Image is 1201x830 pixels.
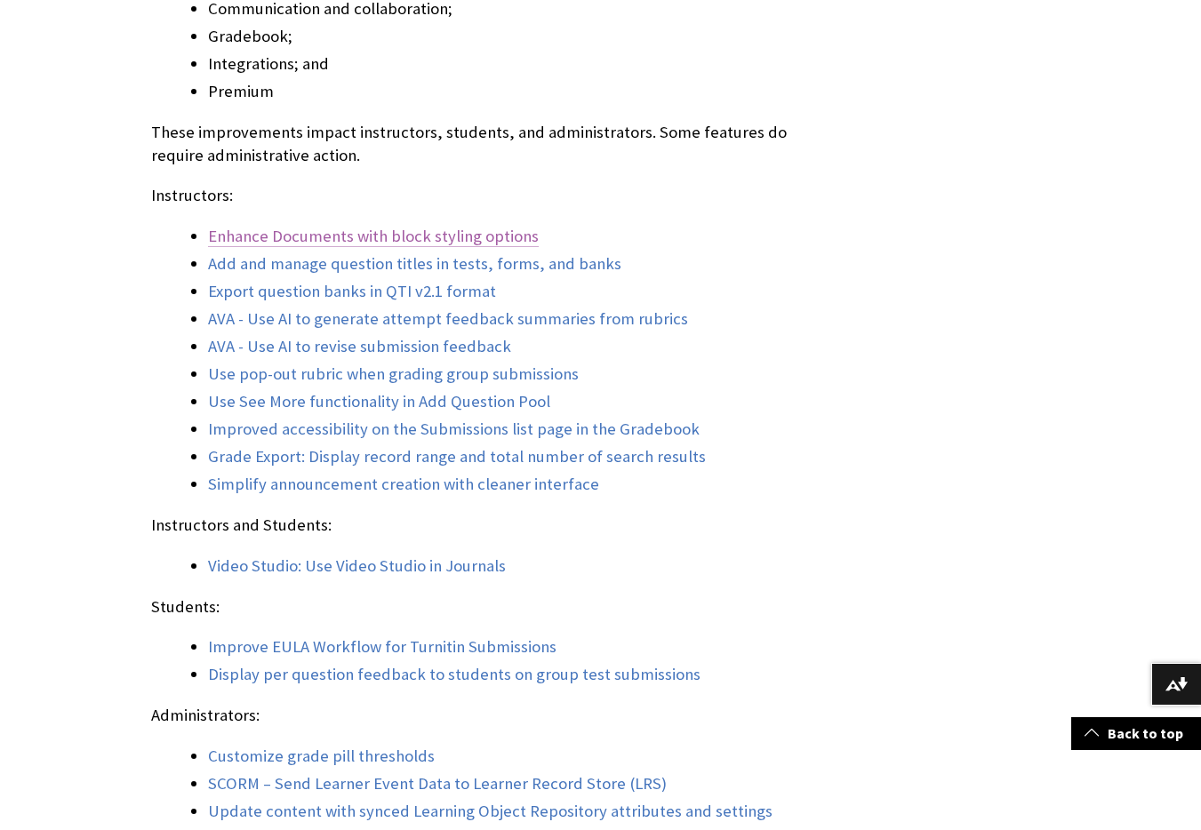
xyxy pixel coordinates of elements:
a: AVA - Use AI to generate attempt feedback summaries from rubrics [208,308,688,330]
a: SCORM – Send Learner Event Data to Learner Record Store (LRS) [208,773,667,794]
a: Use pop-out rubric when grading group submissions [208,363,579,385]
a: Simplify announcement creation with cleaner interface [208,474,599,495]
span: Video Studio: Use Video Studio in Journals [208,555,506,576]
a: Improve EULA Workflow for Turnitin Submissions [208,636,556,658]
a: Back to top [1071,717,1201,750]
a: AVA - Use AI to revise submission feedback [208,336,511,357]
a: Export question banks in QTI v2.1 format [208,281,496,302]
p: Instructors: [151,184,787,207]
p: Administrators: [151,704,787,727]
p: Instructors and Students: [151,514,787,537]
a: Improved accessibility on the Submissions list page in the Gradebook [208,419,700,440]
li: Premium [208,79,787,104]
a: Customize grade pill thresholds [208,746,435,767]
a: Use See More functionality in Add Question Pool [208,391,550,412]
a: Add and manage question titles in tests, forms, and banks [208,253,621,275]
li: Gradebook; [208,24,787,49]
a: Update content with synced Learning Object Repository attributes and settings [208,801,773,822]
p: Students: [151,595,787,619]
a: Video Studio: Use Video Studio in Journals [208,555,506,577]
li: Integrations; and [208,52,787,76]
a: Display per question feedback to students on group test submissions [208,664,701,685]
a: Grade Export: Display record range and total number of search results [208,446,706,467]
a: Enhance Documents with block styling options [208,226,539,247]
p: These improvements impact instructors, students, and administrators. Some features do require adm... [151,121,787,167]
